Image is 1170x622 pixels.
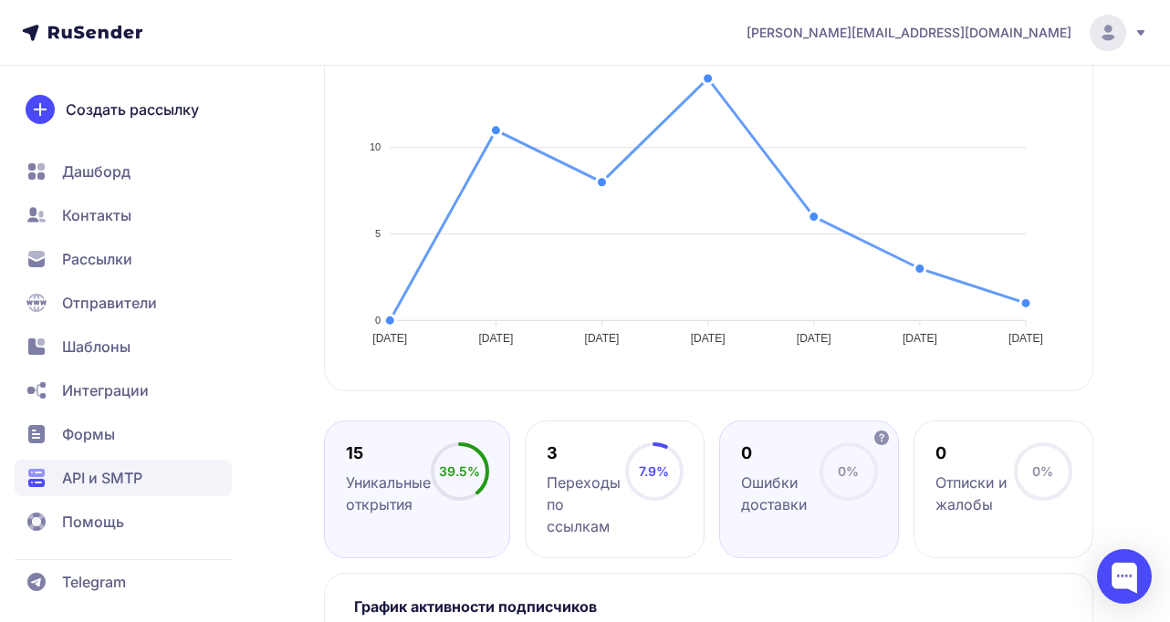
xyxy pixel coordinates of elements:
span: API и SMTP [62,467,142,489]
tspan: 5 [375,228,381,239]
a: Telegram [15,564,232,600]
span: Telegram [62,571,126,593]
div: Ошибки доставки [741,472,820,515]
div: Переходы по ссылкам [547,472,625,537]
span: 0% [1032,463,1053,479]
div: 0 [741,442,820,464]
span: Формы [62,423,115,445]
span: Контакты [62,204,131,226]
tspan: 15 [370,56,381,67]
span: Помощь [62,511,124,533]
tspan: [DATE] [585,332,620,345]
tspan: 10 [370,141,381,152]
tspan: [DATE] [797,332,831,345]
span: [PERSON_NAME][EMAIL_ADDRESS][DOMAIN_NAME] [747,24,1071,42]
tspan: [DATE] [903,332,937,345]
span: Рассылки [62,248,132,270]
span: 39.5% [439,463,480,479]
span: Создать рассылку [66,98,199,120]
tspan: 0 [375,315,381,326]
tspan: [DATE] [372,332,407,345]
div: Уникальные открытия [346,472,431,515]
span: Отправители [62,292,157,314]
span: Шаблоны [62,336,131,358]
span: 0% [838,463,859,479]
div: 0 [935,442,1014,464]
span: 7.9% [639,463,669,479]
span: Интеграции [62,379,149,401]
tspan: [DATE] [478,332,513,345]
tspan: [DATE] [691,332,726,345]
tspan: [DATE] [1008,332,1043,345]
div: Отписки и жалобы [935,472,1014,515]
h3: График активности подписчиков [354,596,1063,617]
span: Дашборд [62,161,131,182]
div: 15 [346,442,431,464]
div: 3 [547,442,625,464]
